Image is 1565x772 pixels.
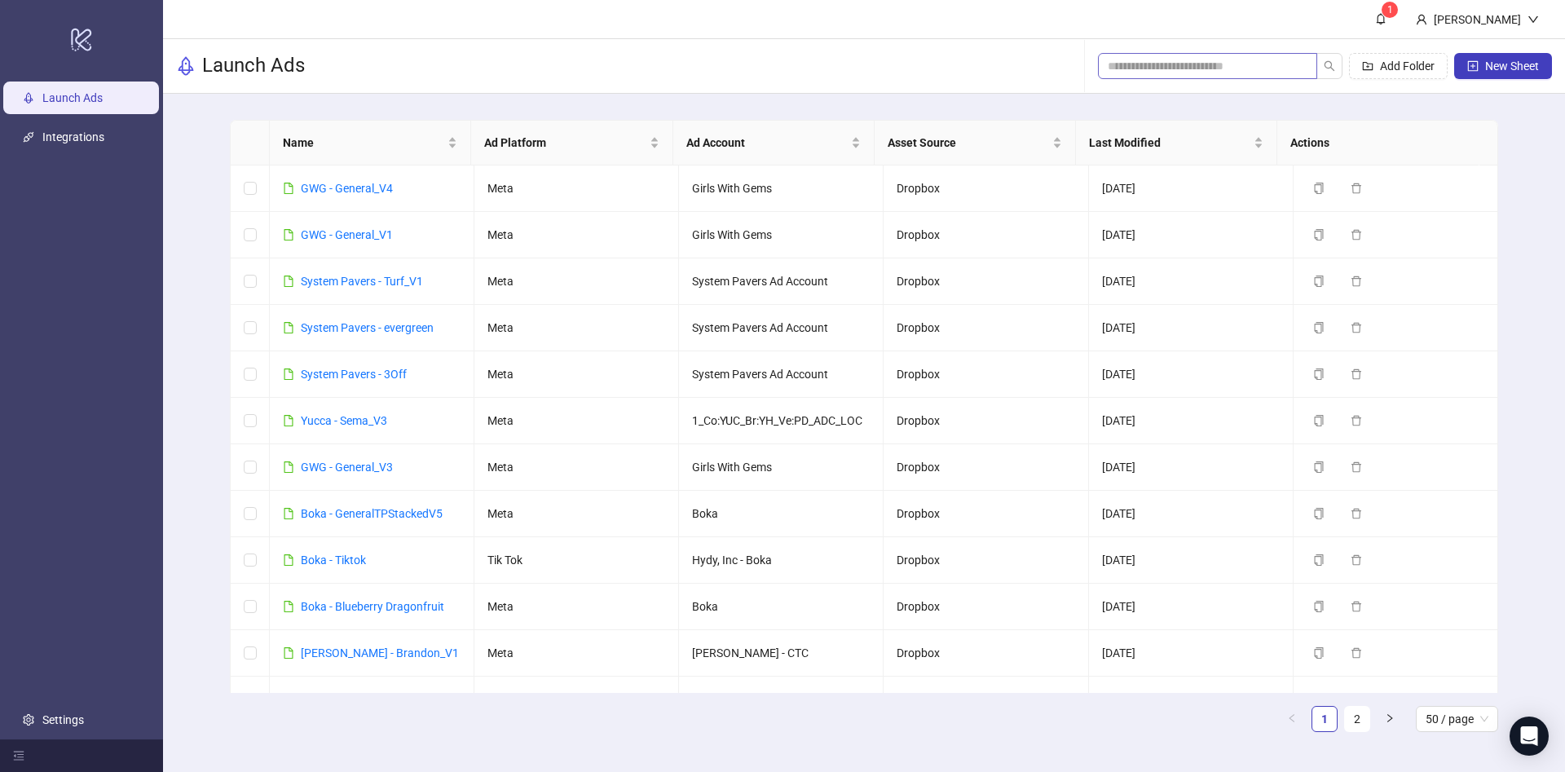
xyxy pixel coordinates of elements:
a: Yucca - Sema_V3 [301,414,387,427]
li: 1 [1312,706,1338,732]
td: [DATE] [1089,258,1294,305]
a: System Pavers - Turf_V1 [301,275,423,288]
th: Name [270,121,471,165]
a: 1 [1312,707,1337,731]
td: Boka [679,677,884,723]
span: plus-square [1467,60,1479,72]
span: delete [1351,647,1362,659]
td: Tik Tok [474,537,679,584]
a: GWG - General_V1 [301,228,393,241]
td: Meta [474,305,679,351]
td: Dropbox [884,444,1088,491]
a: 2 [1345,707,1369,731]
th: Ad Account [673,121,875,165]
span: delete [1351,508,1362,519]
td: Dropbox [884,398,1088,444]
td: Dropbox [884,491,1088,537]
td: [DATE] [1089,630,1294,677]
td: Dropbox [884,351,1088,398]
td: Meta [474,584,679,630]
td: Meta [474,398,679,444]
li: Previous Page [1279,706,1305,732]
td: Dropbox [884,305,1088,351]
span: copy [1313,508,1325,519]
td: [DATE] [1089,305,1294,351]
span: delete [1351,276,1362,287]
span: file [283,368,294,380]
td: Dropbox [884,165,1088,212]
span: folder-add [1362,60,1373,72]
span: delete [1351,368,1362,380]
td: Meta [474,630,679,677]
span: Ad Platform [484,134,646,152]
span: down [1528,14,1539,25]
td: Dropbox [884,258,1088,305]
td: [DATE] [1089,165,1294,212]
span: file [283,276,294,287]
span: search [1324,60,1335,72]
td: Meta [474,491,679,537]
td: [PERSON_NAME] - CTC [679,630,884,677]
span: bell [1375,13,1386,24]
a: System Pavers - evergreen [301,321,434,334]
div: Page Size [1416,706,1498,732]
span: copy [1313,183,1325,194]
span: file [283,647,294,659]
span: Last Modified [1089,134,1250,152]
td: [DATE] [1089,351,1294,398]
span: delete [1351,415,1362,426]
span: delete [1351,322,1362,333]
span: copy [1313,368,1325,380]
th: Ad Platform [471,121,672,165]
a: [PERSON_NAME] - Brandon_V1 [301,646,459,660]
td: Dropbox [884,677,1088,723]
td: System Pavers Ad Account [679,305,884,351]
span: delete [1351,461,1362,473]
span: file [283,183,294,194]
a: Boka - Tiktok [301,554,366,567]
span: file [283,322,294,333]
span: rocket [176,56,196,76]
span: 1 [1387,4,1393,15]
button: right [1377,706,1403,732]
td: Hydy, Inc - Boka [679,537,884,584]
td: [DATE] [1089,677,1294,723]
a: GWG - General_V4 [301,182,393,195]
td: 1_Co:YUC_Br:YH_Ve:PD_ADC_LOC [679,398,884,444]
td: Meta [474,258,679,305]
td: [DATE] [1089,398,1294,444]
span: 50 / page [1426,707,1488,731]
li: Next Page [1377,706,1403,732]
td: Dropbox [884,537,1088,584]
sup: 1 [1382,2,1398,18]
span: Asset Source [888,134,1049,152]
td: Boka [679,491,884,537]
span: file [283,601,294,612]
td: [DATE] [1089,537,1294,584]
td: Girls With Gems [679,212,884,258]
span: delete [1351,229,1362,240]
td: Dropbox [884,212,1088,258]
a: GWG - General_V3 [301,461,393,474]
td: Boka [679,584,884,630]
th: Last Modified [1076,121,1277,165]
span: menu-fold [13,750,24,761]
span: file [283,508,294,519]
button: left [1279,706,1305,732]
li: 2 [1344,706,1370,732]
td: Dropbox [884,584,1088,630]
td: Meta [474,165,679,212]
td: System Pavers Ad Account [679,258,884,305]
td: [DATE] [1089,212,1294,258]
td: [DATE] [1089,584,1294,630]
button: New Sheet [1454,53,1552,79]
span: right [1385,713,1395,723]
td: [DATE] [1089,444,1294,491]
span: file [283,461,294,473]
span: left [1287,713,1297,723]
a: Settings [42,713,84,726]
td: [DATE] [1089,491,1294,537]
span: delete [1351,601,1362,612]
a: Boka - GeneralTPStackedV5 [301,507,443,520]
span: Add Folder [1380,60,1435,73]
